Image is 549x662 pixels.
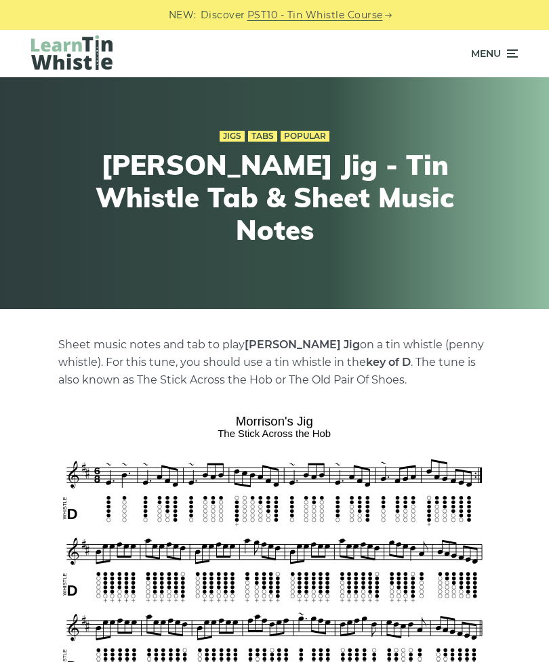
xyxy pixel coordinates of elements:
a: Jigs [220,131,245,142]
strong: key of D [366,356,411,369]
img: LearnTinWhistle.com [31,35,113,70]
strong: [PERSON_NAME] Jig [245,338,360,351]
h1: [PERSON_NAME] Jig - Tin Whistle Tab & Sheet Music Notes [91,148,457,246]
span: Menu [471,37,501,70]
p: Sheet music notes and tab to play on a tin whistle (penny whistle). For this tune, you should use... [58,336,491,389]
a: Tabs [248,131,277,142]
a: Popular [281,131,329,142]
